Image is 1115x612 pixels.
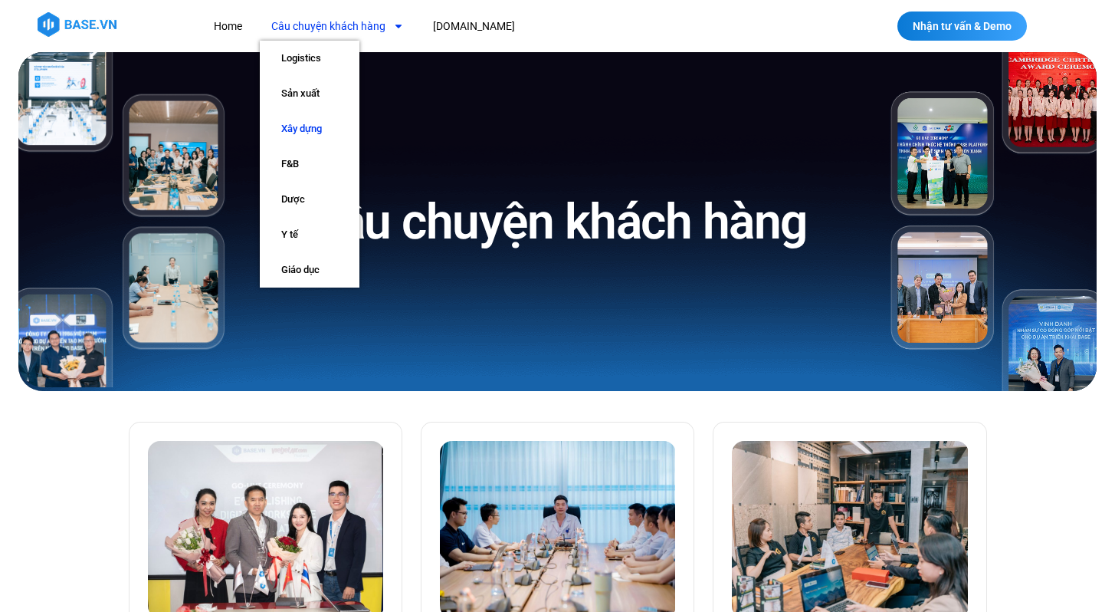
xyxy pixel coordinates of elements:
a: [DOMAIN_NAME] [421,12,526,41]
a: Home [202,12,254,41]
a: Xây dựng [260,111,359,146]
a: Giáo dục [260,252,359,288]
a: Nhận tư vấn & Demo [897,12,1027,41]
a: Dược [260,182,359,217]
a: Câu chuyện khách hàng [260,12,415,41]
nav: Menu [202,12,796,41]
span: Nhận tư vấn & Demo [913,21,1012,31]
a: Sản xuất [260,76,359,111]
ul: Câu chuyện khách hàng [260,41,359,288]
a: Y tế [260,217,359,252]
a: Logistics [260,41,359,76]
h1: Câu chuyện khách hàng [308,190,807,254]
a: F&B [260,146,359,182]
